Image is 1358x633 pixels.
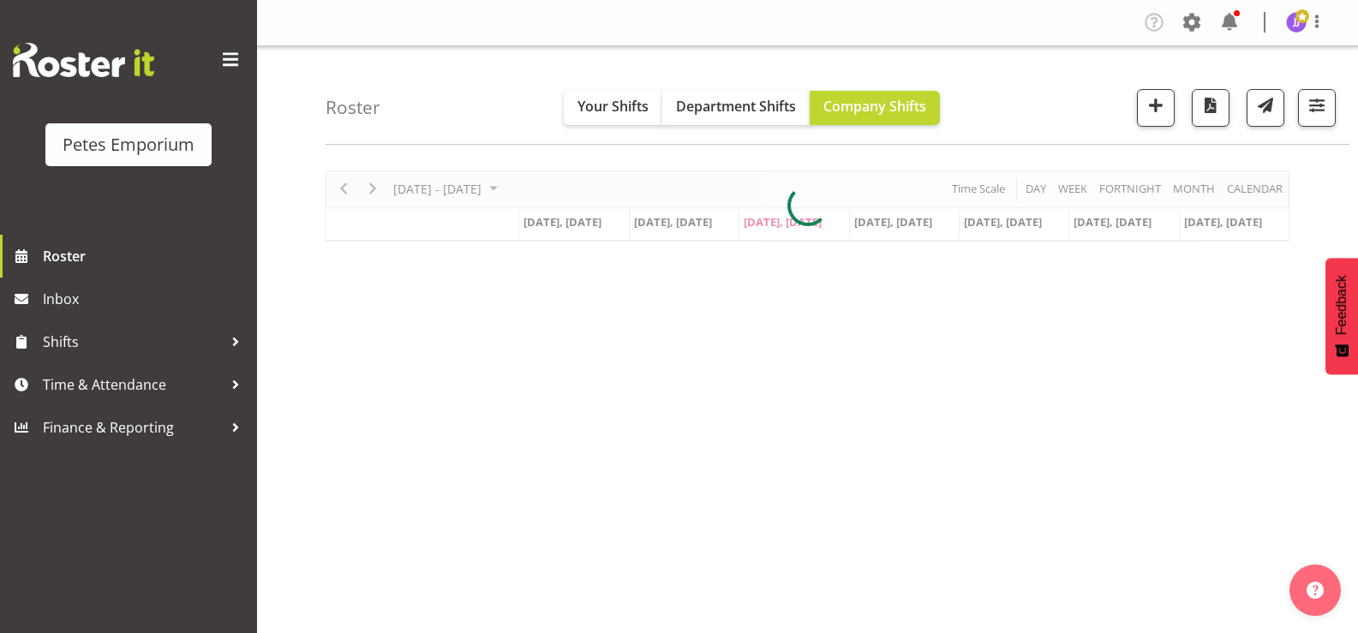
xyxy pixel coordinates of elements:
img: janelle-jonkers702.jpg [1286,12,1307,33]
button: Send a list of all shifts for the selected filtered period to all rostered employees. [1247,89,1284,127]
span: Finance & Reporting [43,415,223,440]
img: help-xxl-2.png [1307,582,1324,599]
img: Rosterit website logo [13,43,154,77]
div: Petes Emporium [63,132,194,158]
span: Roster [43,243,248,269]
button: Department Shifts [662,91,810,125]
span: Company Shifts [823,97,926,116]
button: Company Shifts [810,91,940,125]
span: Shifts [43,329,223,355]
button: Download a PDF of the roster according to the set date range. [1192,89,1229,127]
button: Add a new shift [1137,89,1175,127]
span: Feedback [1334,275,1349,335]
button: Filter Shifts [1298,89,1336,127]
span: Inbox [43,286,248,312]
h4: Roster [326,98,380,117]
span: Time & Attendance [43,372,223,397]
button: Your Shifts [564,91,662,125]
button: Feedback - Show survey [1325,258,1358,374]
span: Department Shifts [676,97,796,116]
span: Your Shifts [577,97,649,116]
